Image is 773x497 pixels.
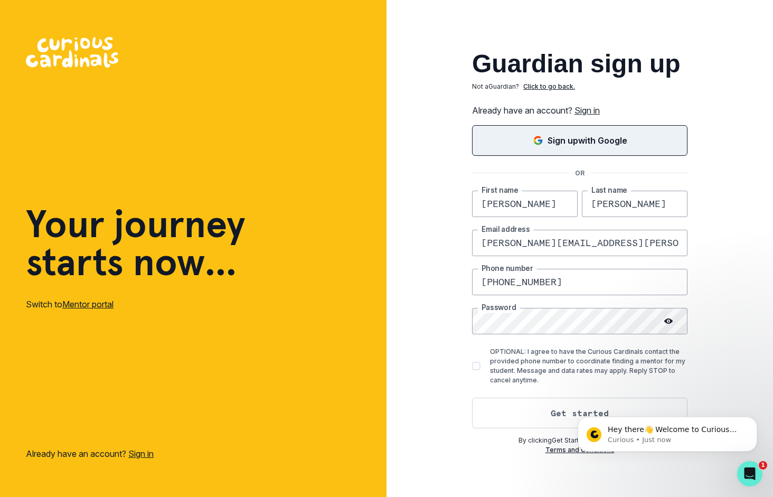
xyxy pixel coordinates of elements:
[26,447,154,460] p: Already have an account?
[523,82,575,91] p: Click to go back.
[759,461,767,470] span: 1
[472,51,687,77] h2: Guardian sign up
[574,105,600,116] a: Sign in
[472,436,687,445] p: By clicking Get Started , you agree to our
[128,448,154,459] a: Sign in
[26,205,246,281] h1: Your journey starts now...
[548,134,627,147] p: Sign up with Google
[562,395,773,468] iframe: Intercom notifications message
[26,299,62,310] span: Switch to
[545,446,615,454] a: Terms and Conditions
[490,347,687,385] p: OPTIONAL: I agree to have the Curious Cardinals contact the provided phone number to coordinate f...
[472,104,687,117] p: Already have an account?
[472,82,519,91] p: Not a Guardian ?
[472,125,687,156] button: Sign in with Google (GSuite)
[737,461,762,486] iframe: Intercom live chat
[26,37,118,68] img: Curious Cardinals Logo
[472,398,687,428] button: Get started
[62,299,114,310] a: Mentor portal
[569,168,591,178] p: OR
